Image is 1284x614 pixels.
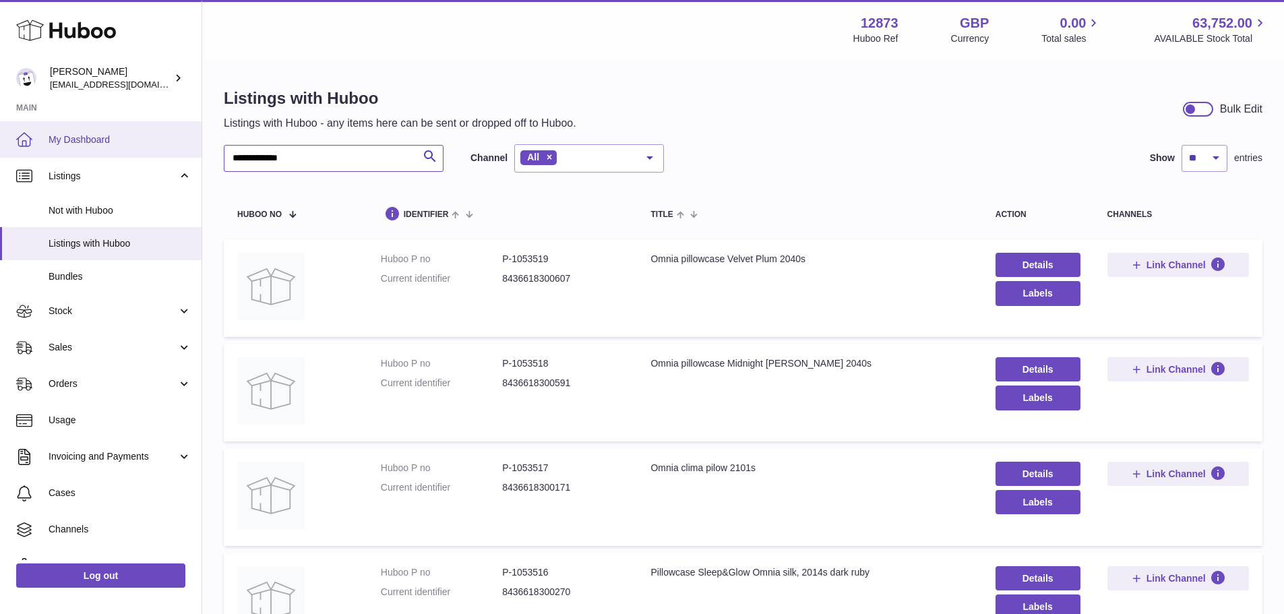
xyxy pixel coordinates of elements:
[237,253,305,320] img: Omnia pillowcase Velvet Plum 2040s
[951,32,989,45] div: Currency
[49,523,191,536] span: Channels
[502,253,623,266] dd: P-1053519
[49,305,177,317] span: Stock
[381,377,502,390] dt: Current identifier
[381,253,502,266] dt: Huboo P no
[527,152,539,162] span: All
[1060,14,1087,32] span: 0.00
[50,79,198,90] span: [EMAIL_ADDRESS][DOMAIN_NAME]
[1041,14,1101,45] a: 0.00 Total sales
[1107,566,1249,590] button: Link Channel
[381,462,502,474] dt: Huboo P no
[49,341,177,354] span: Sales
[16,563,185,588] a: Log out
[502,377,623,390] dd: 8436618300591
[1154,32,1268,45] span: AVAILABLE Stock Total
[237,357,305,425] img: Omnia pillowcase Midnight Glasier 2040s
[996,357,1080,381] a: Details
[1234,152,1262,164] span: entries
[650,462,968,474] div: Omnia clima pilow 2101s
[1147,468,1206,480] span: Link Channel
[237,462,305,529] img: Omnia clima pilow 2101s
[502,462,623,474] dd: P-1053517
[381,481,502,494] dt: Current identifier
[381,586,502,598] dt: Current identifier
[650,357,968,370] div: Omnia pillowcase Midnight [PERSON_NAME] 2040s
[502,272,623,285] dd: 8436618300607
[996,281,1080,305] button: Labels
[502,481,623,494] dd: 8436618300171
[1107,210,1249,219] div: channels
[1192,14,1252,32] span: 63,752.00
[49,133,191,146] span: My Dashboard
[996,462,1080,486] a: Details
[49,270,191,283] span: Bundles
[996,253,1080,277] a: Details
[224,88,576,109] h1: Listings with Huboo
[404,210,449,219] span: identifier
[49,487,191,499] span: Cases
[237,210,282,219] span: Huboo no
[650,566,968,579] div: Pillowcase Sleep&Glow Omnia silk, 2014s dark ruby
[1107,357,1249,381] button: Link Channel
[1107,462,1249,486] button: Link Channel
[1041,32,1101,45] span: Total sales
[1220,102,1262,117] div: Bulk Edit
[224,116,576,131] p: Listings with Huboo - any items here can be sent or dropped off to Huboo.
[996,490,1080,514] button: Labels
[49,414,191,427] span: Usage
[996,210,1080,219] div: action
[502,357,623,370] dd: P-1053518
[381,357,502,370] dt: Huboo P no
[49,377,177,390] span: Orders
[49,559,191,572] span: Settings
[1154,14,1268,45] a: 63,752.00 AVAILABLE Stock Total
[470,152,508,164] label: Channel
[996,566,1080,590] a: Details
[1147,572,1206,584] span: Link Channel
[1150,152,1175,164] label: Show
[960,14,989,32] strong: GBP
[861,14,898,32] strong: 12873
[650,210,673,219] span: title
[502,586,623,598] dd: 8436618300270
[16,68,36,88] img: internalAdmin-12873@internal.huboo.com
[49,237,191,250] span: Listings with Huboo
[381,566,502,579] dt: Huboo P no
[49,204,191,217] span: Not with Huboo
[1147,363,1206,375] span: Link Channel
[1147,259,1206,271] span: Link Channel
[50,65,171,91] div: [PERSON_NAME]
[853,32,898,45] div: Huboo Ref
[1107,253,1249,277] button: Link Channel
[650,253,968,266] div: Omnia pillowcase Velvet Plum 2040s
[381,272,502,285] dt: Current identifier
[49,170,177,183] span: Listings
[49,450,177,463] span: Invoicing and Payments
[996,386,1080,410] button: Labels
[502,566,623,579] dd: P-1053516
